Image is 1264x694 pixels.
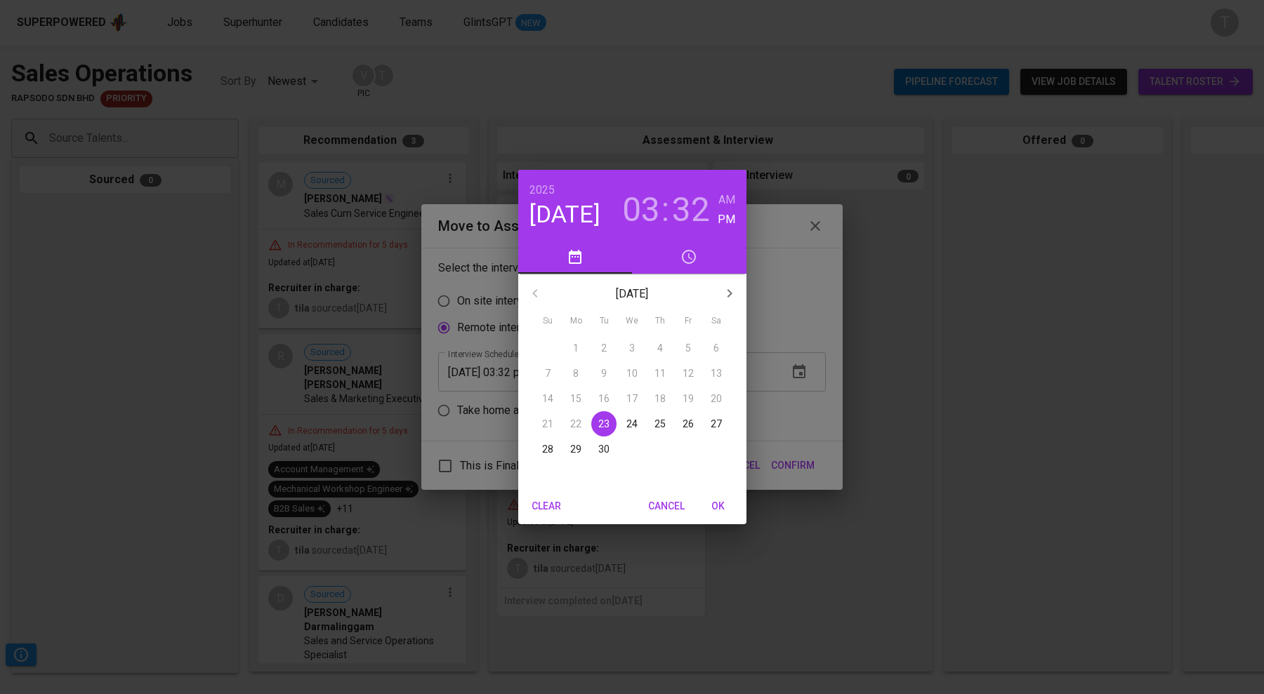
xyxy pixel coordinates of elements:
span: Th [647,314,673,328]
button: 32 [672,190,710,229]
span: Fr [676,314,701,328]
button: 03 [622,190,660,229]
p: 23 [598,417,610,431]
span: Su [535,314,560,328]
button: AM [718,190,735,210]
span: Clear [529,498,563,515]
button: PM [718,210,735,229]
button: OK [696,493,741,519]
button: [DATE] [529,200,600,229]
span: Cancel [648,498,685,515]
p: 29 [570,442,581,456]
span: OK [702,498,735,515]
button: Cancel [643,493,690,519]
p: 28 [542,442,553,456]
button: 23 [591,411,617,436]
p: 30 [598,442,610,456]
p: 24 [626,417,638,431]
button: Clear [524,493,569,519]
p: 25 [654,417,666,431]
p: [DATE] [552,286,713,302]
button: 28 [535,436,560,462]
span: Mo [563,314,588,328]
button: 26 [676,411,701,436]
span: Tu [591,314,617,328]
button: 27 [704,411,729,436]
p: 27 [711,417,722,431]
button: 30 [591,436,617,462]
button: 2025 [529,180,555,200]
p: 26 [683,417,694,431]
button: 25 [647,411,673,436]
button: 29 [563,436,588,462]
span: Sa [704,314,729,328]
span: We [619,314,645,328]
button: 24 [619,411,645,436]
h3: : [661,190,669,229]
